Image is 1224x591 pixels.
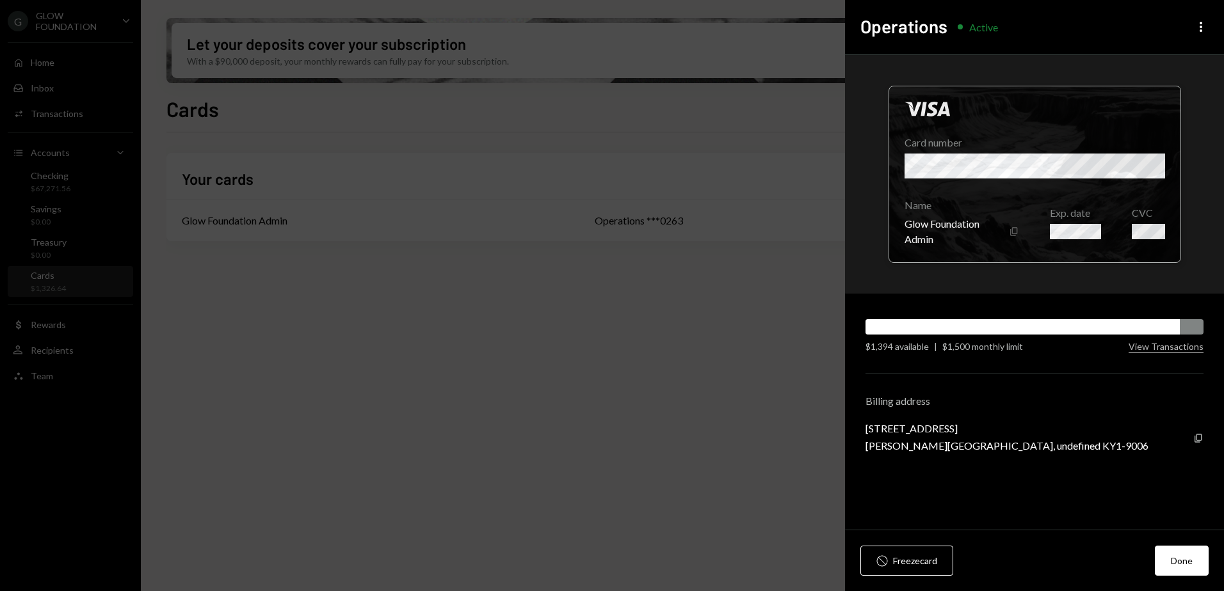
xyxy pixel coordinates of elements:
div: Freeze card [893,554,937,567]
div: Click to hide [889,86,1181,263]
div: [STREET_ADDRESS] [866,422,1148,434]
div: $1,394 available [866,340,929,353]
h2: Operations [860,14,947,39]
div: | [934,340,937,353]
div: Billing address [866,395,1204,407]
button: View Transactions [1129,341,1204,353]
button: Done [1155,546,1209,576]
div: Active [969,21,998,33]
button: Freezecard [860,546,953,576]
div: $1,500 monthly limit [942,340,1023,353]
div: [PERSON_NAME][GEOGRAPHIC_DATA], undefined KY1-9006 [866,439,1148,452]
